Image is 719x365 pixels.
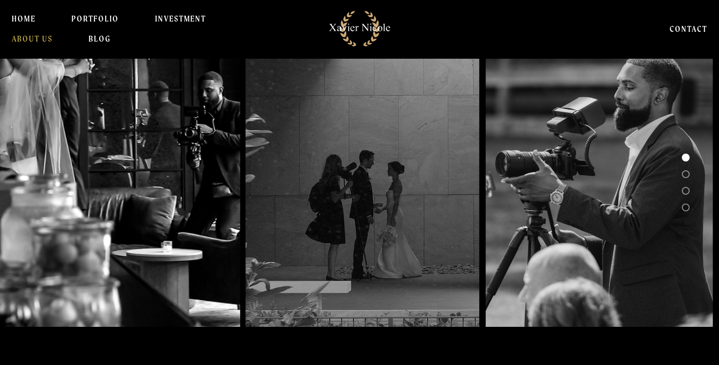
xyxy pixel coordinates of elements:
a: CONTACT [670,19,707,38]
img: Michigan Wedding Videographers | Detroit Cinematic Wedding Films By Xavier Nicole [323,5,396,52]
a: About Us [12,29,53,48]
a: PORTFOLIO [71,9,119,28]
a: HOME [12,9,36,28]
a: INVESTMENT [155,9,206,28]
a: BLOG [89,29,111,48]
